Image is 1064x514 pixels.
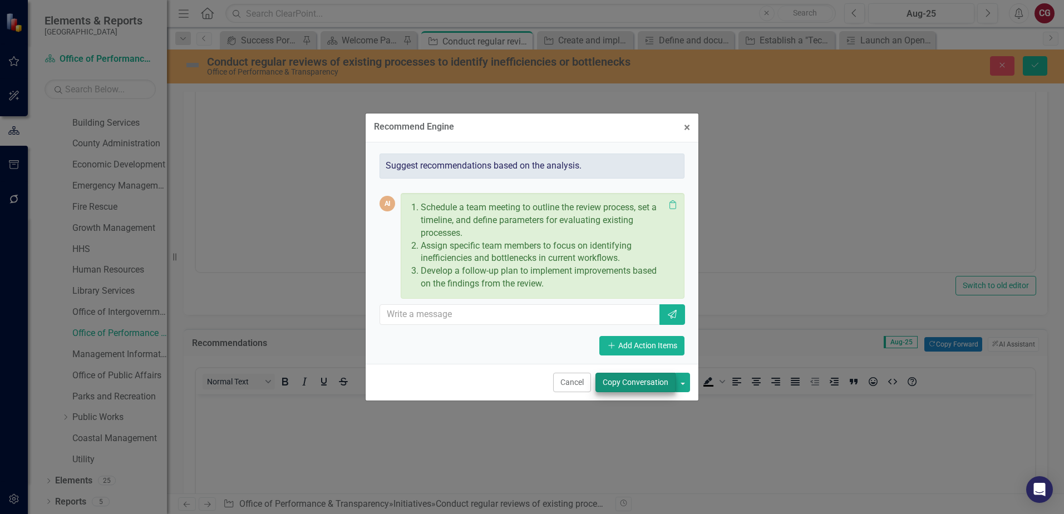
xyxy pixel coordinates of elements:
[421,201,664,240] p: Schedule a team meeting to outline the review process, set a timeline, and define parameters for ...
[380,304,661,325] input: Write a message
[595,373,676,392] button: Copy Conversation
[380,154,684,179] div: Suggest recommendations based on the analysis.
[421,240,664,265] p: Assign specific team members to focus on identifying inefficiencies and bottlenecks in current wo...
[380,196,395,211] div: AI
[553,373,591,392] button: Cancel
[374,122,454,132] div: Recommend Engine
[3,3,836,16] p: Need to schedule a team meeting to establish a timeline and parameters for this review processes.
[684,121,690,134] span: ×
[599,336,684,355] button: Add Action Items
[1026,476,1053,503] div: Open Intercom Messenger
[421,265,664,290] p: Develop a follow-up plan to implement improvements based on the findings from the review.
